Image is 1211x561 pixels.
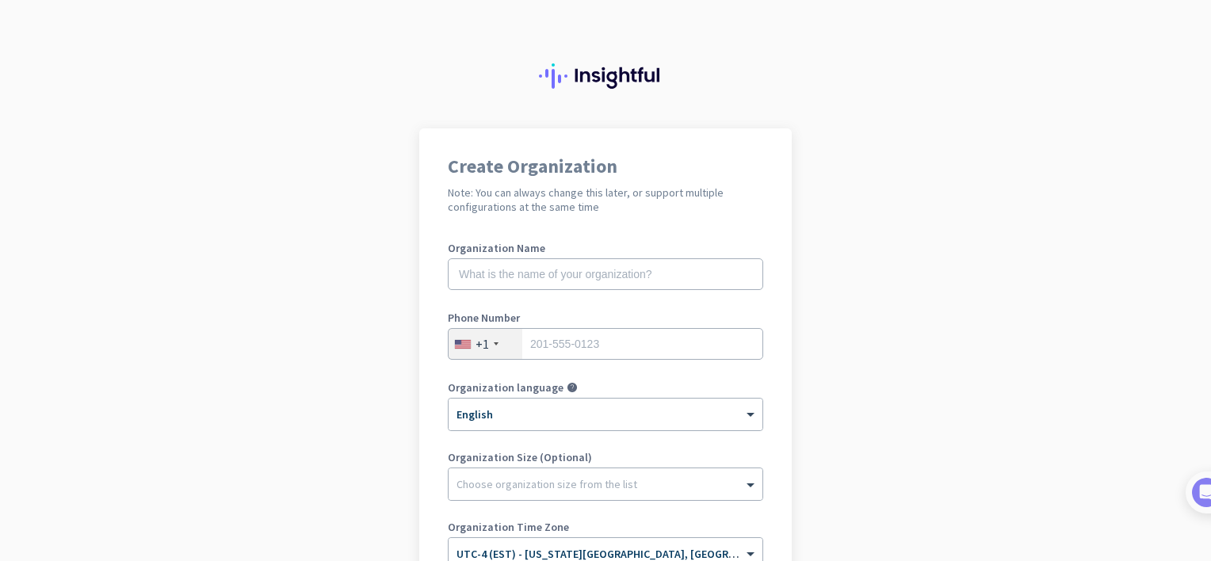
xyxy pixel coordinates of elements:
h1: Create Organization [448,157,763,176]
label: Phone Number [448,312,763,323]
h2: Note: You can always change this later, or support multiple configurations at the same time [448,185,763,214]
input: 201-555-0123 [448,328,763,360]
div: +1 [476,336,489,352]
input: What is the name of your organization? [448,258,763,290]
label: Organization Size (Optional) [448,452,763,463]
img: Insightful [539,63,672,89]
label: Organization language [448,382,563,393]
i: help [567,382,578,393]
label: Organization Time Zone [448,521,763,532]
label: Organization Name [448,242,763,254]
